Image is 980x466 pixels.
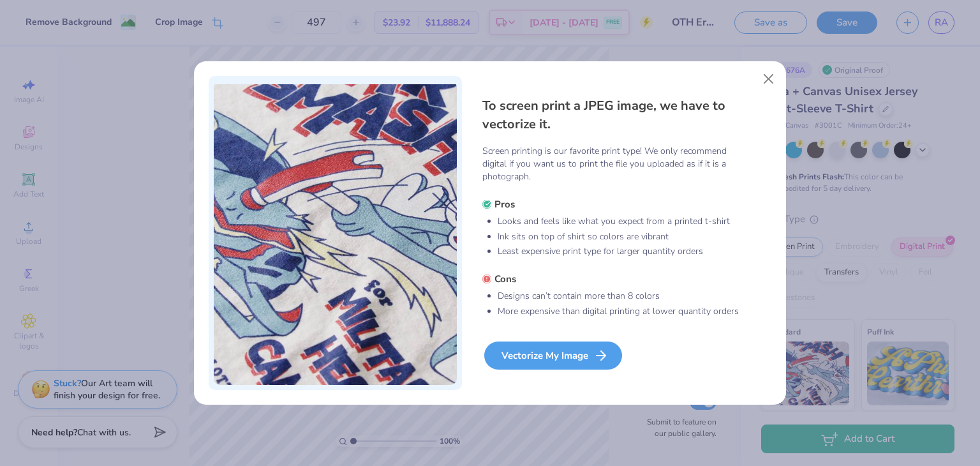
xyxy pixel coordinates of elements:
h5: Cons [482,273,740,285]
li: Designs can’t contain more than 8 colors [498,290,740,303]
li: More expensive than digital printing at lower quantity orders [498,305,740,318]
div: Vectorize My Image [484,342,622,370]
h5: Pros [482,198,740,211]
button: Close [757,67,781,91]
li: Least expensive print type for larger quantity orders [498,245,740,258]
h4: To screen print a JPEG image, we have to vectorize it. [482,96,740,134]
p: Screen printing is our favorite print type! We only recommend digital if you want us to print the... [482,145,740,183]
li: Ink sits on top of shirt so colors are vibrant [498,230,740,243]
li: Looks and feels like what you expect from a printed t-shirt [498,215,740,228]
